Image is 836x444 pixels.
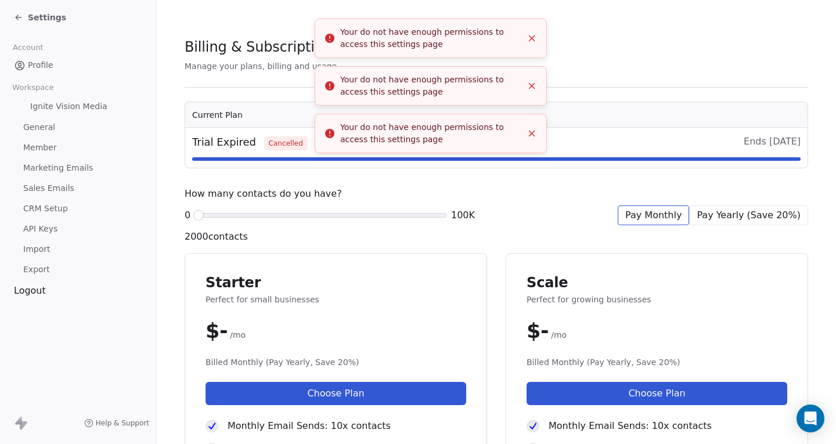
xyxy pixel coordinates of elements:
span: API Keys [23,223,57,235]
span: How many contacts do you have? [185,187,342,201]
span: /mo [551,329,567,341]
span: General [23,121,55,133]
span: Scale [527,274,787,291]
a: Member [9,138,147,157]
a: Help & Support [84,418,149,428]
span: Member [23,142,57,154]
span: Pay Yearly (Save 20%) [697,208,801,222]
a: API Keys [9,219,147,239]
a: Profile [9,56,147,75]
span: /mo [230,329,246,341]
a: Export [9,260,147,279]
span: $ - [206,319,228,342]
div: Logout [9,284,147,298]
span: Workspace [8,79,59,96]
span: CRM Setup [23,203,68,215]
span: Sales Emails [23,182,74,194]
span: Monthly Email Sends: 10x contacts [549,419,712,433]
button: Choose Plan [206,382,466,405]
a: General [9,118,147,137]
span: Billed Monthly (Pay Yearly, Save 20%) [206,356,466,368]
span: Settings [28,12,66,23]
span: 0 [185,208,190,222]
button: Close toast [524,78,539,93]
span: Account [8,39,48,56]
a: CRM Setup [9,199,147,218]
div: Your do not have enough permissions to access this settings page [340,121,522,146]
div: Open Intercom Messenger [797,405,824,432]
span: Ignite Vision Media [30,100,107,112]
span: Export [23,263,50,276]
div: Your do not have enough permissions to access this settings page [340,26,522,50]
a: Sales Emails [9,179,147,198]
span: Trial Expired [192,135,308,150]
span: 2000 contacts [185,230,248,244]
button: Close toast [524,31,539,46]
div: Your do not have enough permissions to access this settings page [340,74,522,98]
span: Manage your plans, billing and usage [185,62,337,71]
span: Help & Support [96,418,149,428]
span: Import [23,243,50,255]
a: Marketing Emails [9,158,147,178]
span: Perfect for small businesses [206,294,466,305]
span: Marketing Emails [23,162,93,174]
span: Cancelled [264,136,308,150]
span: Starter [206,274,466,291]
span: Perfect for growing businesses [527,294,787,305]
a: Import [9,240,147,259]
span: Monthly Email Sends: 10x contacts [228,419,391,433]
span: Pay Monthly [625,208,682,222]
button: Close toast [524,126,539,141]
a: Settings [14,12,66,23]
span: Ends [DATE] [744,135,801,150]
th: Current Plan [185,102,808,128]
button: Choose Plan [527,382,787,405]
span: Billed Monthly (Pay Yearly, Save 20%) [527,356,787,368]
span: Profile [28,59,53,71]
span: Billing & Subscription [185,38,331,56]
